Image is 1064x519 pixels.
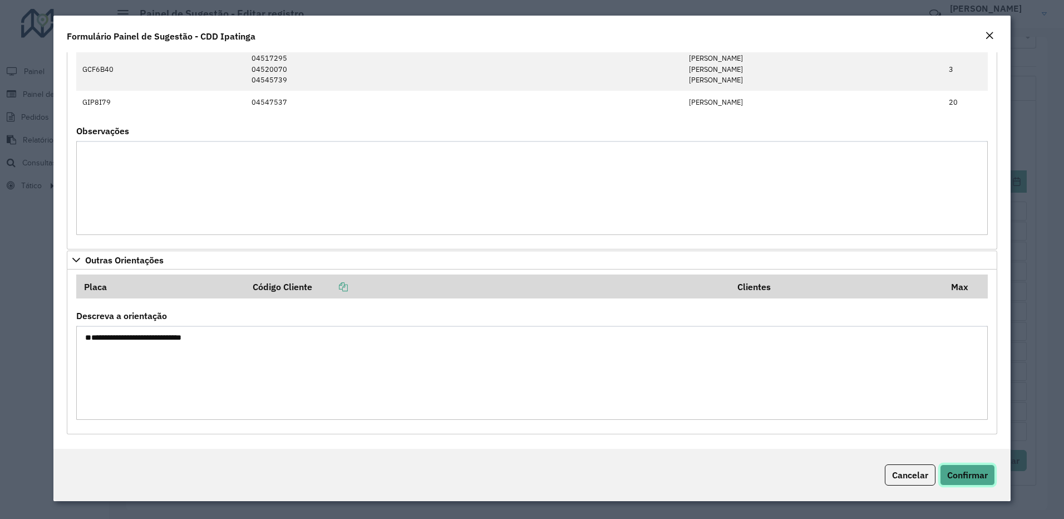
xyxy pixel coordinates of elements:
label: Observações [76,124,129,138]
td: GCF6B40 [76,47,246,91]
th: Código Cliente [245,275,730,298]
td: 3 [943,47,988,91]
a: Copiar [312,281,348,292]
a: Outras Orientações [67,251,998,270]
td: 04547537 [246,91,683,113]
span: Cancelar [892,469,928,481]
h4: Formulário Painel de Sugestão - CDD Ipatinga [67,30,255,43]
div: Mapas Sugeridos: Placa-Cliente [67,19,998,249]
th: Placa [76,275,245,298]
td: GIP8I79 [76,91,246,113]
em: Fechar [985,31,994,40]
td: [PERSON_NAME] [683,91,943,113]
td: 20 [943,91,988,113]
td: [PERSON_NAME] [PERSON_NAME] [PERSON_NAME] [683,47,943,91]
label: Descreva a orientação [76,309,167,322]
th: Max [943,275,988,298]
button: Close [982,29,997,43]
div: Outras Orientações [67,270,998,434]
span: Outras Orientações [85,256,164,265]
button: Confirmar [940,464,995,486]
span: Confirmar [947,469,988,481]
th: Clientes [730,275,943,298]
td: 04517295 04520070 04545739 [246,47,683,91]
button: Cancelar [885,464,935,486]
